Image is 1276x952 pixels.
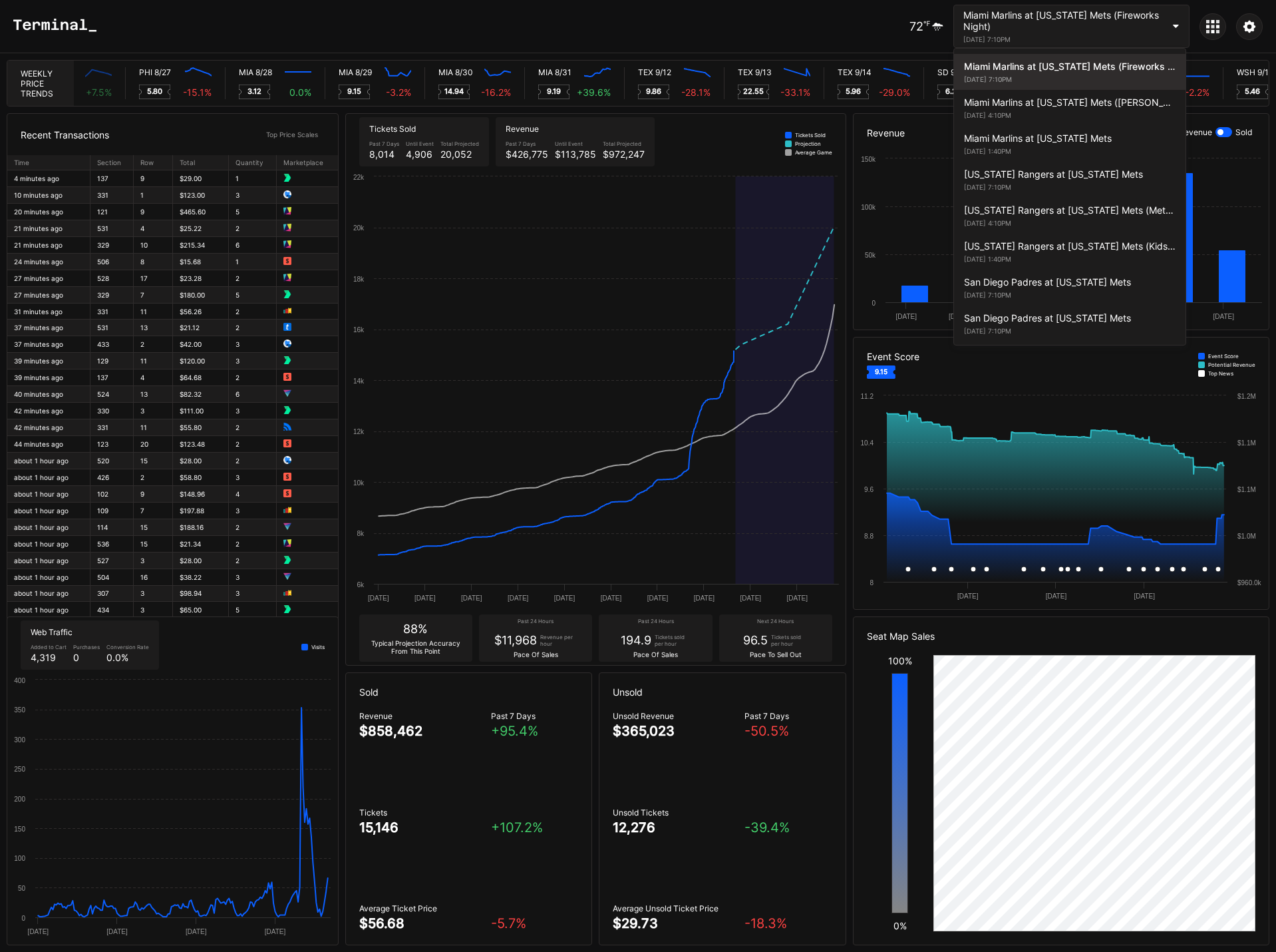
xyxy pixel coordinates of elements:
[964,240,1176,252] div: [US_STATE] Rangers at [US_STATE] Mets (Kids Color-In Lunchbox Giveaway)
[964,61,1176,72] div: Miami Marlins at [US_STATE] Mets (Fireworks Night)
[964,219,1176,227] div: [DATE] 4:10PM
[964,183,1176,191] div: [DATE] 7:10PM
[964,75,1176,83] div: [DATE] 7:10PM
[964,147,1176,155] div: [DATE] 1:40PM
[964,276,1176,288] div: San Diego Padres at [US_STATE] Mets
[964,168,1176,180] div: [US_STATE] Rangers at [US_STATE] Mets
[964,291,1176,299] div: [DATE] 7:10PM
[964,312,1176,324] div: San Diego Padres at [US_STATE] Mets
[964,327,1176,335] div: [DATE] 7:10PM
[964,132,1176,144] div: Miami Marlins at [US_STATE] Mets
[964,111,1176,119] div: [DATE] 4:10PM
[964,204,1176,216] div: [US_STATE] Rangers at [US_STATE] Mets (Mets Alumni Classic/Mrs. Met Taxicab [GEOGRAPHIC_DATA] Giv...
[964,255,1176,263] div: [DATE] 1:40PM
[964,97,1176,108] div: Miami Marlins at [US_STATE] Mets ([PERSON_NAME] Giveaway)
